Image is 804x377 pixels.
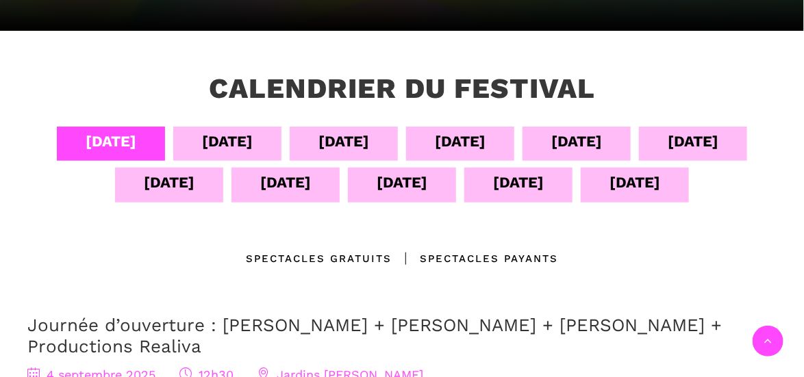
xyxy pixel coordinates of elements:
[610,170,660,194] div: [DATE]
[202,129,253,153] div: [DATE]
[27,315,722,356] a: Journée d’ouverture : [PERSON_NAME] + [PERSON_NAME] + [PERSON_NAME] + Productions Realiva
[435,129,486,153] div: [DATE]
[144,170,194,194] div: [DATE]
[246,250,392,267] div: Spectacles gratuits
[209,72,595,106] h3: Calendrier du festival
[551,129,602,153] div: [DATE]
[260,170,311,194] div: [DATE]
[377,170,427,194] div: [DATE]
[86,129,136,153] div: [DATE]
[668,129,718,153] div: [DATE]
[493,170,544,194] div: [DATE]
[392,250,558,267] div: Spectacles Payants
[318,129,369,153] div: [DATE]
